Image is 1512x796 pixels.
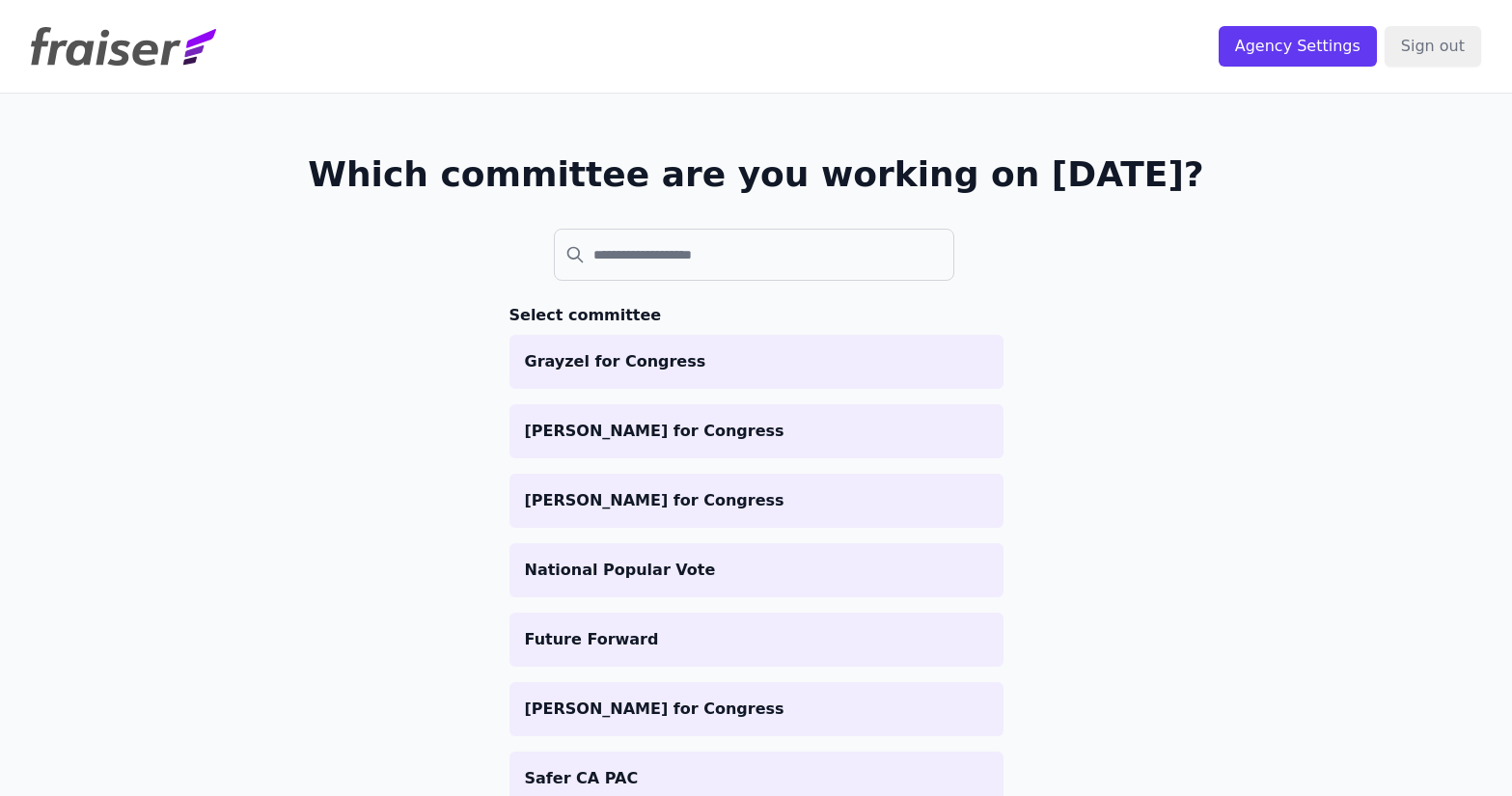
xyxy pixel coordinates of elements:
a: [PERSON_NAME] for Congress [509,474,1003,528]
p: [PERSON_NAME] for Congress [525,698,988,721]
p: Grayzel for Congress [525,350,988,373]
p: Future Forward [525,628,988,651]
p: [PERSON_NAME] for Congress [525,420,988,443]
h3: Select committee [509,304,1003,327]
p: Safer CA PAC [525,767,988,790]
p: National Popular Vote [525,559,988,582]
a: Grayzel for Congress [509,335,1003,389]
p: [PERSON_NAME] for Congress [525,489,988,512]
img: Fraiser Logo [31,27,216,66]
input: Agency Settings [1219,26,1377,67]
a: Future Forward [509,613,1003,667]
a: [PERSON_NAME] for Congress [509,404,1003,458]
input: Sign out [1385,26,1481,67]
a: National Popular Vote [509,543,1003,597]
h1: Which committee are you working on [DATE]? [308,155,1204,194]
a: [PERSON_NAME] for Congress [509,682,1003,736]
